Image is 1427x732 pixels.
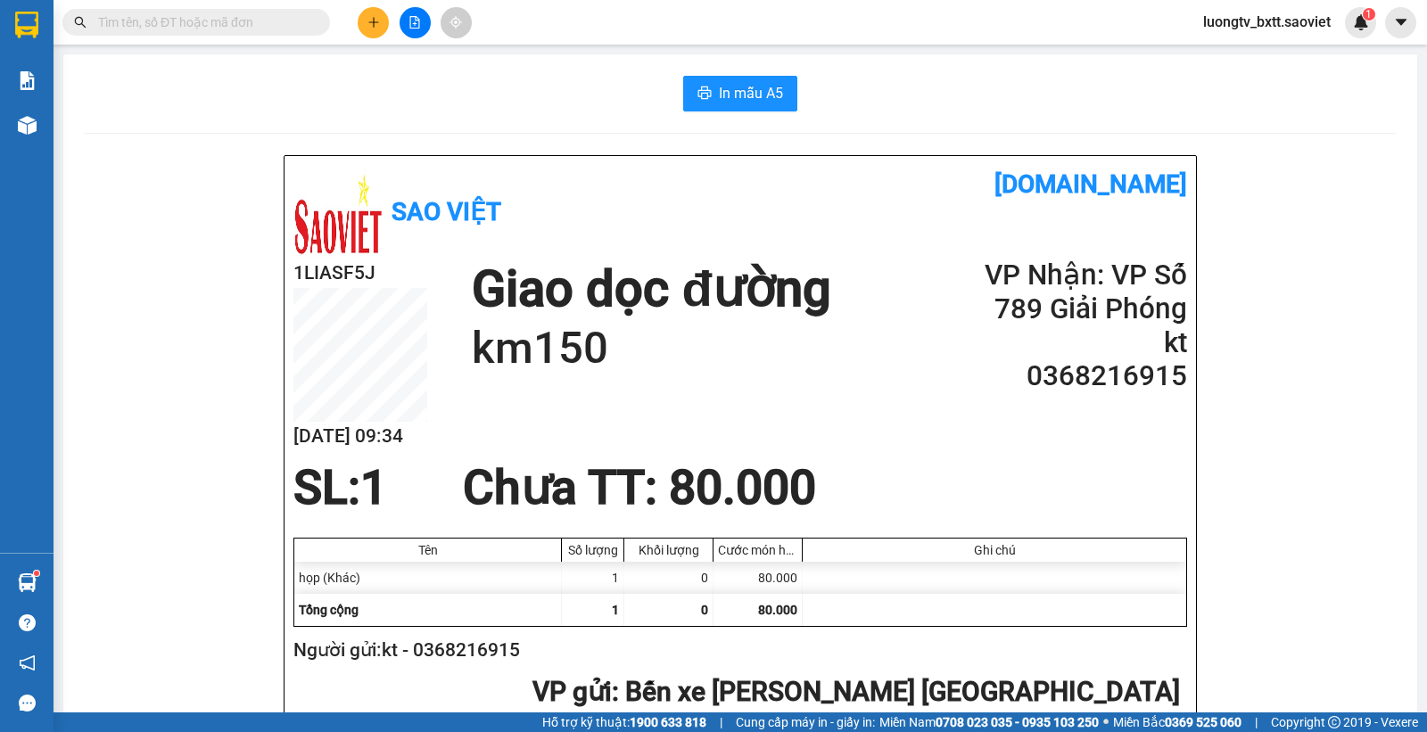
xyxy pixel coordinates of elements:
span: notification [19,654,36,671]
h2: VP Nhận: VP Số 789 Giải Phóng [973,259,1187,326]
span: luongtv_bxtt.saoviet [1189,11,1345,33]
span: search [74,16,87,29]
strong: 1900 633 818 [630,715,706,729]
div: Số lượng [566,543,619,557]
div: 1 [562,562,624,594]
sup: 1 [34,571,39,576]
button: aim [441,7,472,38]
h2: Người gửi: kt - 0368216915 [293,636,1180,665]
img: warehouse-icon [18,116,37,135]
div: họp (Khác) [294,562,562,594]
img: warehouse-icon [18,573,37,592]
span: 1 [1365,8,1372,21]
h2: 1LIASF5J [293,259,427,288]
span: message [19,695,36,711]
span: 1 [612,603,619,617]
h1: Giao dọc đường [472,259,830,320]
img: solution-icon [18,71,37,90]
span: Miền Bắc [1113,712,1241,732]
span: Cung cấp máy in - giấy in: [736,712,875,732]
h2: 0368216915 [973,359,1187,393]
button: file-add [400,7,431,38]
div: 80.000 [713,562,803,594]
span: | [720,712,722,732]
span: printer [697,86,712,103]
span: 80.000 [758,603,797,617]
span: Miền Nam [879,712,1099,732]
span: question-circle [19,614,36,631]
b: [DOMAIN_NAME] [994,169,1187,199]
strong: 0708 023 035 - 0935 103 250 [936,715,1099,729]
span: In mẫu A5 [719,82,783,104]
span: ⚪️ [1103,719,1109,726]
span: 1 [360,460,387,515]
span: SL: [293,460,360,515]
span: copyright [1328,716,1340,728]
span: plus [367,16,380,29]
span: Hỗ trợ kỹ thuật: [542,712,706,732]
b: Sao Việt [392,197,501,226]
img: icon-new-feature [1353,14,1369,30]
div: 0 [624,562,713,594]
strong: 0369 525 060 [1165,715,1241,729]
img: logo.jpg [293,169,383,259]
span: caret-down [1393,14,1409,30]
h2: : Bến xe [PERSON_NAME] [GEOGRAPHIC_DATA] [293,674,1180,711]
button: caret-down [1385,7,1416,38]
h2: kt [973,326,1187,360]
span: VP gửi [532,676,612,707]
h1: km150 [472,320,830,377]
button: plus [358,7,389,38]
span: | [1255,712,1258,732]
div: Khối lượng [629,543,708,557]
h2: [DATE] 09:34 [293,422,427,451]
div: Chưa TT : 80.000 [452,461,827,514]
sup: 1 [1363,8,1375,21]
span: Tổng cộng [299,603,359,617]
div: Cước món hàng [718,543,797,557]
span: aim [450,16,462,29]
span: 0 [701,603,708,617]
div: Tên [299,543,557,557]
input: Tìm tên, số ĐT hoặc mã đơn [98,12,309,32]
div: Ghi chú [807,543,1182,557]
span: file-add [408,16,421,29]
img: logo-vxr [15,12,38,38]
button: printerIn mẫu A5 [683,76,797,111]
